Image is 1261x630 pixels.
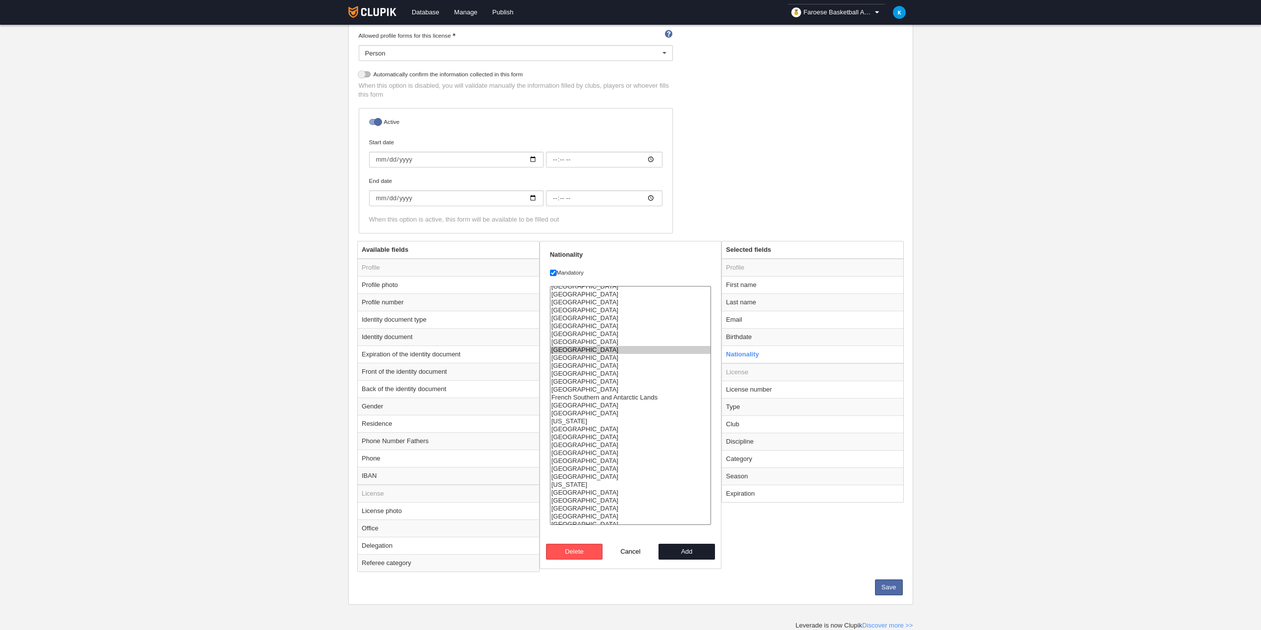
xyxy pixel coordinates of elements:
option: Greece [550,449,711,457]
td: Phone [358,450,539,467]
input: Start date [546,152,662,168]
td: Expiration of the identity document [358,345,539,363]
option: Fiji [550,354,711,362]
option: Germany [550,425,711,433]
td: License [358,485,539,503]
td: Nationality [722,345,903,363]
td: Profile photo [358,276,539,293]
option: Guadeloupe [550,473,711,481]
label: Allowed profile forms for this license [359,31,673,40]
td: Delegation [358,537,539,554]
td: Gender [358,398,539,415]
td: IBAN [358,467,539,485]
td: Profile [722,259,903,277]
td: Profile [358,259,539,277]
td: Identity document [358,328,539,345]
td: First name [722,276,903,293]
th: Selected fields [722,241,903,259]
input: Start date [369,152,544,168]
option: El Salvador [550,298,711,306]
td: Type [722,398,903,415]
td: Front of the identity document [358,363,539,380]
img: organizador.30x30.png [791,7,801,17]
strong: Nationality [550,251,583,258]
option: French Polynesia [550,386,711,394]
option: Grenada [550,465,711,473]
option: Guinea [550,505,711,513]
label: Active [369,117,662,129]
option: Greenland [550,457,711,465]
a: Discover more >> [862,622,913,629]
span: Faroese Basketball Association [804,7,873,17]
label: End date [369,176,662,206]
option: Ethiopia [550,330,711,338]
td: License [722,363,903,381]
th: Available fields [358,241,539,259]
td: Club [722,415,903,433]
option: Guinea-Bissau [550,513,711,520]
option: Guam [550,481,711,489]
td: Expiration [722,485,903,502]
a: Faroese Basketball Association [787,4,885,21]
td: Category [722,450,903,467]
div: When this option is active, this form will be available to be filled out [369,215,662,224]
input: End date [369,190,544,206]
option: France [550,370,711,378]
option: Gambia [550,409,711,417]
td: Discipline [722,433,903,450]
option: Falkland Islands [550,338,711,346]
td: Referee category [358,554,539,572]
td: Office [358,519,539,537]
i: Mandatory [452,33,455,36]
option: Georgia [550,417,711,425]
button: Add [658,544,715,560]
td: Birthdate [722,328,903,345]
option: Gabon [550,401,711,409]
input: End date [546,190,662,206]
option: French Guiana [550,378,711,386]
option: Equatorial Guinea [550,306,711,314]
img: c2l6ZT0zMHgzMCZmcz05JnRleHQ9SyZiZz0wMzliZTU%3D.png [893,6,906,19]
label: Start date [369,138,662,168]
td: License number [722,381,903,398]
td: Phone Number Fathers [358,432,539,450]
option: Ecuador [550,283,711,290]
td: Back of the identity document [358,380,539,398]
button: Save [875,579,903,595]
button: Delete [546,544,603,560]
option: Guyana [550,520,711,528]
td: Residence [358,415,539,432]
option: Guernsey [550,497,711,505]
td: License photo [358,502,539,519]
span: Person [365,50,385,57]
option: Ghana [550,433,711,441]
option: Gibraltar [550,441,711,449]
p: When this option is disabled, you will validate manually the information filled by clubs, players... [359,81,673,99]
td: Season [722,467,903,485]
img: Clupik [348,6,396,18]
input: Mandatory [550,270,556,276]
option: Egypt [550,290,711,298]
option: Finland [550,362,711,370]
option: French Southern and Antarctic Lands [550,394,711,401]
button: Cancel [603,544,659,560]
label: Mandatory [550,268,712,277]
option: Eritrea [550,314,711,322]
option: Faroe Islands [550,346,711,354]
td: Identity document type [358,311,539,328]
td: Email [722,311,903,328]
option: Estonia [550,322,711,330]
option: Guatemala [550,489,711,497]
td: Profile number [358,293,539,311]
td: Last name [722,293,903,311]
div: Leverade is now Clupik [796,621,913,630]
label: Automatically confirm the information collected in this form [359,70,673,81]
